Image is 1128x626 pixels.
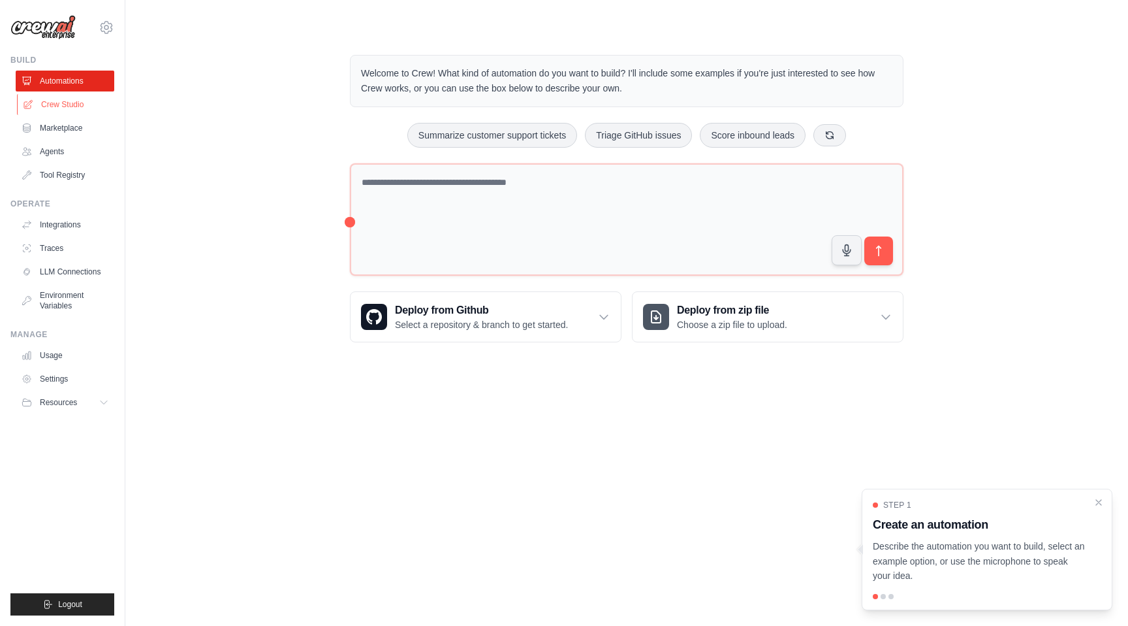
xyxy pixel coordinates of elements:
[16,165,114,186] a: Tool Registry
[677,303,787,318] h3: Deploy from zip file
[10,199,114,209] div: Operate
[395,303,568,318] h3: Deploy from Github
[16,261,114,282] a: LLM Connections
[1093,497,1104,508] button: Close walkthrough
[677,318,787,331] p: Choose a zip file to upload.
[16,141,114,162] a: Agents
[16,118,114,139] a: Marketplace
[1063,563,1128,626] iframe: Chat Widget
[10,593,114,616] button: Logout
[16,214,114,235] a: Integrations
[10,15,76,40] img: Logo
[16,392,114,413] button: Resources
[10,329,114,340] div: Manage
[17,94,116,115] a: Crew Studio
[873,516,1086,534] h3: Create an automation
[16,71,114,91] a: Automations
[361,66,892,96] p: Welcome to Crew! What kind of automation do you want to build? I'll include some examples if you'...
[40,397,77,408] span: Resources
[700,123,806,148] button: Score inbound leads
[407,123,577,148] button: Summarize customer support tickets
[16,369,114,389] a: Settings
[883,500,911,510] span: Step 1
[873,539,1086,584] p: Describe the automation you want to build, select an example option, or use the microphone to spe...
[58,599,82,610] span: Logout
[10,55,114,65] div: Build
[395,318,568,331] p: Select a repository & branch to get started.
[16,285,114,316] a: Environment Variables
[16,238,114,259] a: Traces
[585,123,692,148] button: Triage GitHub issues
[16,345,114,366] a: Usage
